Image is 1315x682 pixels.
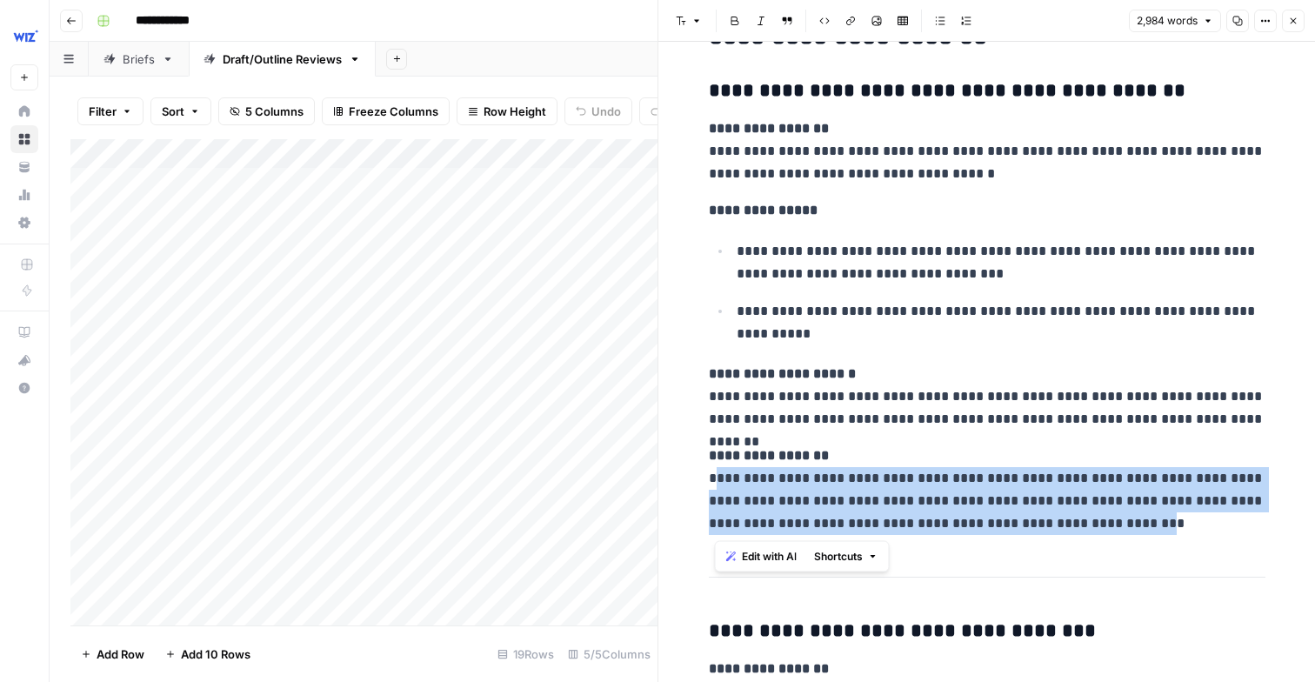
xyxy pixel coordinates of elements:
div: Draft/Outline Reviews [223,50,342,68]
span: 2,984 words [1137,13,1198,29]
button: Undo [564,97,632,125]
span: Row Height [484,103,546,120]
a: Usage [10,181,38,209]
span: Sort [162,103,184,120]
span: Undo [591,103,621,120]
button: Add Row [70,640,155,668]
div: 5/5 Columns [561,640,657,668]
span: Shortcuts [814,549,863,565]
a: Browse [10,125,38,153]
button: Filter [77,97,144,125]
button: What's new? [10,346,38,374]
button: Add 10 Rows [155,640,261,668]
button: Sort [150,97,211,125]
a: Draft/Outline Reviews [189,42,376,77]
img: Wiz Logo [10,20,42,51]
button: Help + Support [10,374,38,402]
button: Row Height [457,97,557,125]
span: Freeze Columns [349,103,438,120]
button: Shortcuts [807,545,885,568]
div: What's new? [11,347,37,373]
a: AirOps Academy [10,318,38,346]
div: 19 Rows [491,640,561,668]
div: Briefs [123,50,155,68]
button: 5 Columns [218,97,315,125]
span: 5 Columns [245,103,304,120]
a: Briefs [89,42,189,77]
span: Filter [89,103,117,120]
a: Settings [10,209,38,237]
span: Add Row [97,645,144,663]
span: Add 10 Rows [181,645,250,663]
button: 2,984 words [1129,10,1221,32]
button: Workspace: Wiz [10,14,38,57]
button: Freeze Columns [322,97,450,125]
a: Home [10,97,38,125]
button: Edit with AI [719,545,804,568]
a: Your Data [10,153,38,181]
span: Edit with AI [742,549,797,565]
